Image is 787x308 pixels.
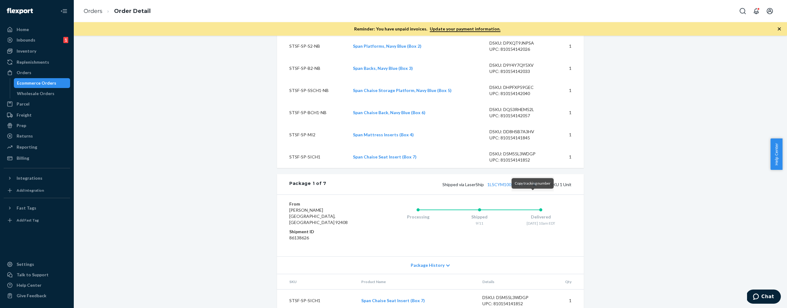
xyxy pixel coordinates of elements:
[510,214,571,220] div: Delivered
[552,35,584,57] td: 1
[4,215,70,225] a: Add Fast Tag
[552,79,584,102] td: 1
[515,181,551,186] span: Copy tracking number
[17,59,49,65] div: Replenishments
[750,5,762,17] button: Open notifications
[510,221,571,226] div: [DATE] 10am EDT
[17,261,34,267] div: Settings
[4,270,70,280] button: Talk to Support
[4,259,70,269] a: Settings
[17,80,56,86] div: Ecommerce Orders
[737,5,749,17] button: Open Search Box
[4,25,70,34] a: Home
[14,78,70,88] a: Ecommerce Orders
[17,205,36,211] div: Fast Tags
[277,146,348,168] td: STSF-SP-SICH1
[489,113,547,119] div: UPC: 810154142057
[449,214,510,220] div: Shipped
[326,180,571,188] div: 1 SKU 1 Unit
[353,43,421,49] a: Span Platforms, Navy Blue (Box 2)
[353,110,425,115] a: Span Chaise Back, Navy Blue (Box 6)
[747,290,781,305] iframe: Opens a widget where you can chat to one of our agents
[442,182,538,187] span: Shipped via LaserShip
[4,99,70,109] a: Parcel
[17,101,30,107] div: Parcel
[7,8,33,14] img: Flexport logo
[489,135,547,141] div: UPC: 810154141845
[4,186,70,195] a: Add Integration
[277,274,356,290] th: SKU
[4,131,70,141] a: Returns
[63,37,68,43] div: 1
[764,5,776,17] button: Open account menu
[289,180,326,188] div: Package 1 of 7
[552,146,584,168] td: 1
[17,112,32,118] div: Freight
[489,151,547,157] div: DSKU: D5M55L3WDGP
[14,89,70,98] a: Wholesale Orders
[489,157,547,163] div: UPC: 810154141852
[545,274,584,290] th: Qty
[4,173,70,183] button: Integrations
[487,182,528,187] a: 1LSCYM1005FGUT3
[17,70,31,76] div: Orders
[17,122,26,129] div: Prep
[4,203,70,213] button: Fast Tags
[552,102,584,124] td: 1
[387,214,449,220] div: Processing
[552,124,584,146] td: 1
[4,280,70,290] a: Help Center
[277,35,348,57] td: STSF-SP-S2-NB
[17,37,35,43] div: Inbounds
[4,142,70,152] a: Reporting
[17,218,39,223] div: Add Fast Tag
[17,26,29,33] div: Home
[489,68,547,74] div: UPC: 810154142033
[4,153,70,163] a: Billing
[477,274,545,290] th: Details
[4,110,70,120] a: Freight
[353,154,417,159] a: Span Chaise Seat Insert (Box 7)
[17,155,29,161] div: Billing
[17,272,49,278] div: Talk to Support
[58,5,70,17] button: Close Navigation
[277,57,348,79] td: STSF-SP-B2-NB
[4,121,70,130] a: Prep
[4,35,70,45] a: Inbounds1
[84,8,102,14] a: Orders
[770,138,782,170] button: Help Center
[289,229,363,235] dt: Shipment ID
[289,207,348,225] span: [PERSON_NAME] [GEOGRAPHIC_DATA], [GEOGRAPHIC_DATA] 92408
[430,26,500,32] a: Update your payment information.
[17,282,42,288] div: Help Center
[354,26,500,32] p: Reminder: You have unpaid invoices.
[482,301,540,307] div: UPC: 810154141852
[353,88,452,93] a: Span Chaise Storage Platform, Navy Blue (Box 5)
[4,291,70,301] button: Give Feedback
[449,221,510,226] div: 9/11
[411,262,445,268] span: Package History
[489,90,547,97] div: UPC: 810154142040
[277,102,348,124] td: STSF-SP-BCH1-NB
[79,2,156,20] ol: breadcrumbs
[489,46,547,52] div: UPC: 810154142026
[17,188,44,193] div: Add Integration
[17,48,36,54] div: Inventory
[17,90,54,97] div: Wholesale Orders
[356,274,477,290] th: Product Name
[4,68,70,78] a: Orders
[353,66,413,71] a: Span Backs, Navy Blue (Box 3)
[289,235,363,241] dd: 86138626
[4,46,70,56] a: Inventory
[482,294,540,301] div: DSKU: D5M55L3WDGP
[353,132,414,137] a: Span Mattress Inserts (Box 4)
[489,62,547,68] div: DSKU: D9Y4Y7QY5XV
[277,79,348,102] td: STSF-SP-SSCH1-NB
[552,57,584,79] td: 1
[17,144,37,150] div: Reporting
[289,201,363,207] dt: From
[114,8,151,14] a: Order Detail
[489,40,547,46] div: DSKU: DPXQT9JNPSA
